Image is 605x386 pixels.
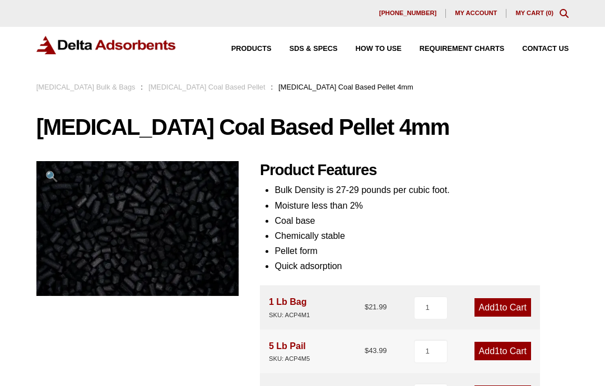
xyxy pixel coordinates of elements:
span: 0 [548,10,551,16]
li: Moisture less than 2% [274,198,569,213]
li: Pellet form [274,243,569,258]
span: $ [365,346,369,355]
a: How to Use [338,45,402,53]
bdi: 43.99 [365,346,387,355]
a: Contact Us [504,45,569,53]
a: My Cart (0) [515,10,553,16]
span: Contact Us [522,45,569,53]
span: My account [455,10,497,16]
a: Add1to Cart [474,298,531,317]
span: : [271,83,273,91]
span: [PHONE_NUMBER] [379,10,437,16]
li: Bulk Density is 27-29 pounds per cubic foot. [274,182,569,197]
a: [MEDICAL_DATA] Coal Based Pellet [148,83,266,91]
div: SKU: ACP4M1 [269,310,310,321]
a: Products [213,45,272,53]
span: SDS & SPECS [290,45,338,53]
span: 🔍 [45,171,58,182]
h2: Product Features [260,161,569,180]
a: [MEDICAL_DATA] Bulk & Bags [36,83,136,91]
div: 1 Lb Bag [269,294,310,320]
li: Quick adsorption [274,258,569,274]
h1: [MEDICAL_DATA] Coal Based Pellet 4mm [36,115,569,139]
span: Requirement Charts [420,45,504,53]
span: [MEDICAL_DATA] Coal Based Pellet 4mm [278,83,413,91]
bdi: 21.99 [365,303,387,311]
span: : [141,83,143,91]
span: 1 [495,346,500,356]
div: SKU: ACP4M5 [269,354,310,364]
a: Requirement Charts [402,45,504,53]
span: 1 [495,303,500,312]
a: View full-screen image gallery [36,161,67,192]
a: My account [446,9,506,18]
div: Toggle Modal Content [560,9,569,18]
a: Add1to Cart [474,342,531,360]
img: Delta Adsorbents [36,36,176,54]
a: SDS & SPECS [272,45,338,53]
li: Coal base [274,213,569,228]
span: How to Use [356,45,402,53]
span: Products [231,45,272,53]
span: $ [365,303,369,311]
a: [PHONE_NUMBER] [370,9,446,18]
li: Chemically stable [274,228,569,243]
div: 5 Lb Pail [269,338,310,364]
